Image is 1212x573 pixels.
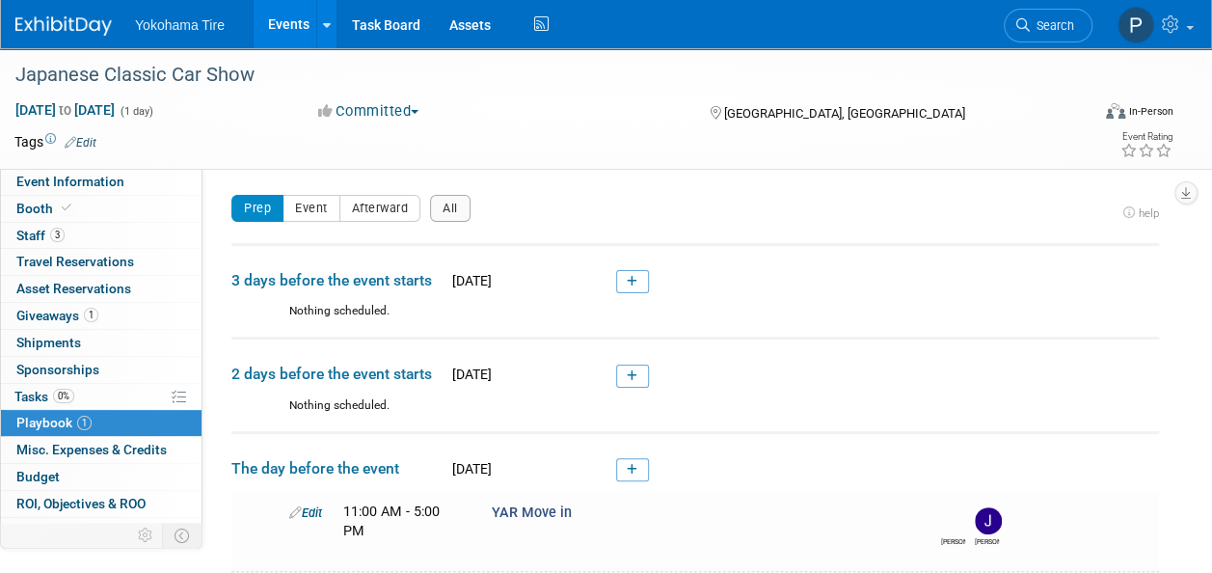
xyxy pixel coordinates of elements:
[16,415,92,430] span: Playbook
[975,534,999,547] div: Jason Heath
[1106,103,1125,119] img: Format-Inperson.png
[941,507,968,534] img: GEOFF DUNIVIN
[1,249,202,275] a: Travel Reservations
[1,169,202,195] a: Event Information
[129,523,163,548] td: Personalize Event Tab Strip
[1118,7,1154,43] img: Paris Hull
[430,195,471,222] button: All
[16,335,81,350] span: Shipments
[1,357,202,383] a: Sponsorships
[446,273,492,288] span: [DATE]
[1,303,202,329] a: Giveaways1
[1139,206,1159,220] span: help
[15,16,112,36] img: ExhibitDay
[1128,104,1173,119] div: In-Person
[56,102,74,118] span: to
[231,397,1159,431] div: Nothing scheduled.
[339,195,421,222] button: Afterward
[941,534,965,547] div: GEOFF DUNIVIN
[62,203,71,213] i: Booth reservation complete
[14,101,116,119] span: [DATE] [DATE]
[65,136,96,150] a: Edit
[16,174,124,189] span: Event Information
[231,458,444,479] span: The day before the event
[77,416,92,430] span: 1
[231,195,283,222] button: Prep
[14,389,74,404] span: Tasks
[163,523,202,548] td: Toggle Event Tabs
[1120,132,1172,142] div: Event Rating
[16,523,94,538] span: Attachments
[1,196,202,222] a: Booth
[135,17,225,33] span: Yokohama Tire
[9,58,1074,93] div: Japanese Classic Car Show
[16,228,65,243] span: Staff
[724,106,965,121] span: [GEOGRAPHIC_DATA], [GEOGRAPHIC_DATA]
[1,330,202,356] a: Shipments
[231,303,1159,337] div: Nothing scheduled.
[492,505,572,521] span: YAR Move in
[343,504,440,539] span: 11:00 AM - 5:00 PM
[311,101,426,122] button: Committed
[16,308,98,323] span: Giveaways
[119,105,153,118] span: (1 day)
[50,228,65,242] span: 3
[1,464,202,490] a: Budget
[231,270,444,291] span: 3 days before the event starts
[1,223,202,249] a: Staff3
[84,308,98,322] span: 1
[16,281,131,296] span: Asset Reservations
[1,276,202,302] a: Asset Reservations
[16,469,60,484] span: Budget
[16,496,146,511] span: ROI, Objectives & ROO
[446,461,492,477] span: [DATE]
[231,364,444,385] span: 2 days before the event starts
[16,362,99,377] span: Sponsorships
[1030,18,1074,33] span: Search
[1,410,202,436] a: Playbook1
[975,507,1002,534] img: Jason Heath
[16,201,75,216] span: Booth
[283,195,340,222] button: Event
[16,254,134,269] span: Travel Reservations
[53,389,74,403] span: 0%
[16,442,167,457] span: Misc. Expenses & Credits
[1,491,202,517] a: ROI, Objectives & ROO
[1005,100,1173,129] div: Event Format
[446,367,492,382] span: [DATE]
[14,132,96,151] td: Tags
[1004,9,1092,42] a: Search
[289,505,322,520] a: Edit
[1,437,202,463] a: Misc. Expenses & Credits
[1,518,202,544] a: Attachments
[1,384,202,410] a: Tasks0%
